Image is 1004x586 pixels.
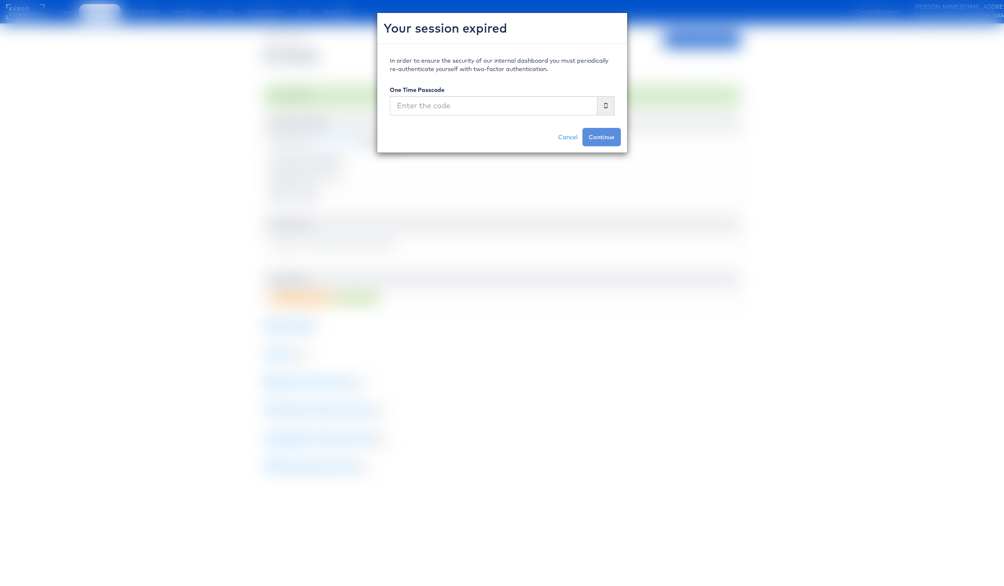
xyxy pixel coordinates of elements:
a: Cancel [553,128,582,146]
label: One Time Passcode [390,86,445,94]
h2: Your session expired [384,19,621,37]
button: Continue [582,128,621,146]
input: Enter the code [390,96,597,115]
p: In order to ensure the security of our internal dashboard you must periodically re-authenticate y... [390,56,615,73]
